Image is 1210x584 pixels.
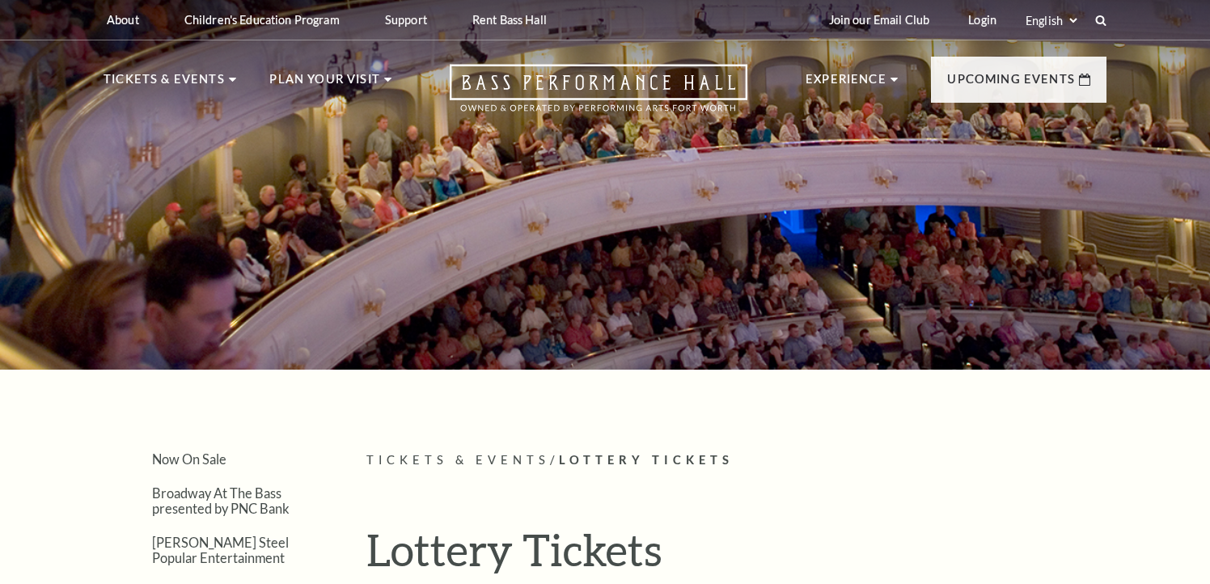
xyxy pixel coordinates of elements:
select: Select: [1022,13,1080,28]
p: Children's Education Program [184,13,340,27]
a: [PERSON_NAME] Steel Popular Entertainment [152,535,289,565]
p: About [107,13,139,27]
p: / [366,451,1106,471]
span: Lottery Tickets [559,453,734,467]
span: Tickets & Events [366,453,550,467]
a: Now On Sale [152,451,226,467]
a: Broadway At The Bass presented by PNC Bank [152,485,290,516]
p: Experience [806,70,886,99]
p: Upcoming Events [947,70,1075,99]
p: Rent Bass Hall [472,13,547,27]
p: Support [385,13,427,27]
p: Plan Your Visit [269,70,380,99]
p: Tickets & Events [104,70,225,99]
